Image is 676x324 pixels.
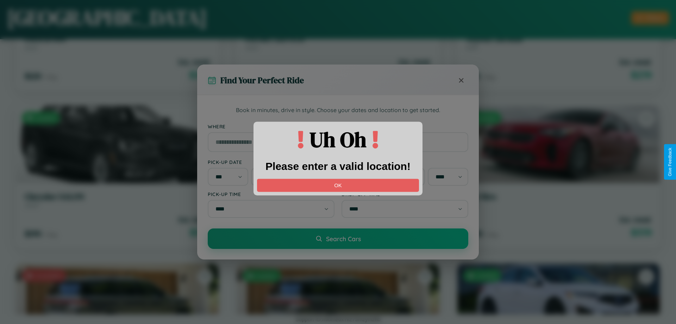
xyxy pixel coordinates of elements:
[220,74,304,86] h3: Find Your Perfect Ride
[208,191,334,197] label: Pick-up Time
[342,159,468,165] label: Drop-off Date
[208,159,334,165] label: Pick-up Date
[208,123,468,129] label: Where
[342,191,468,197] label: Drop-off Time
[326,235,361,243] span: Search Cars
[208,106,468,115] p: Book in minutes, drive in style. Choose your dates and location to get started.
